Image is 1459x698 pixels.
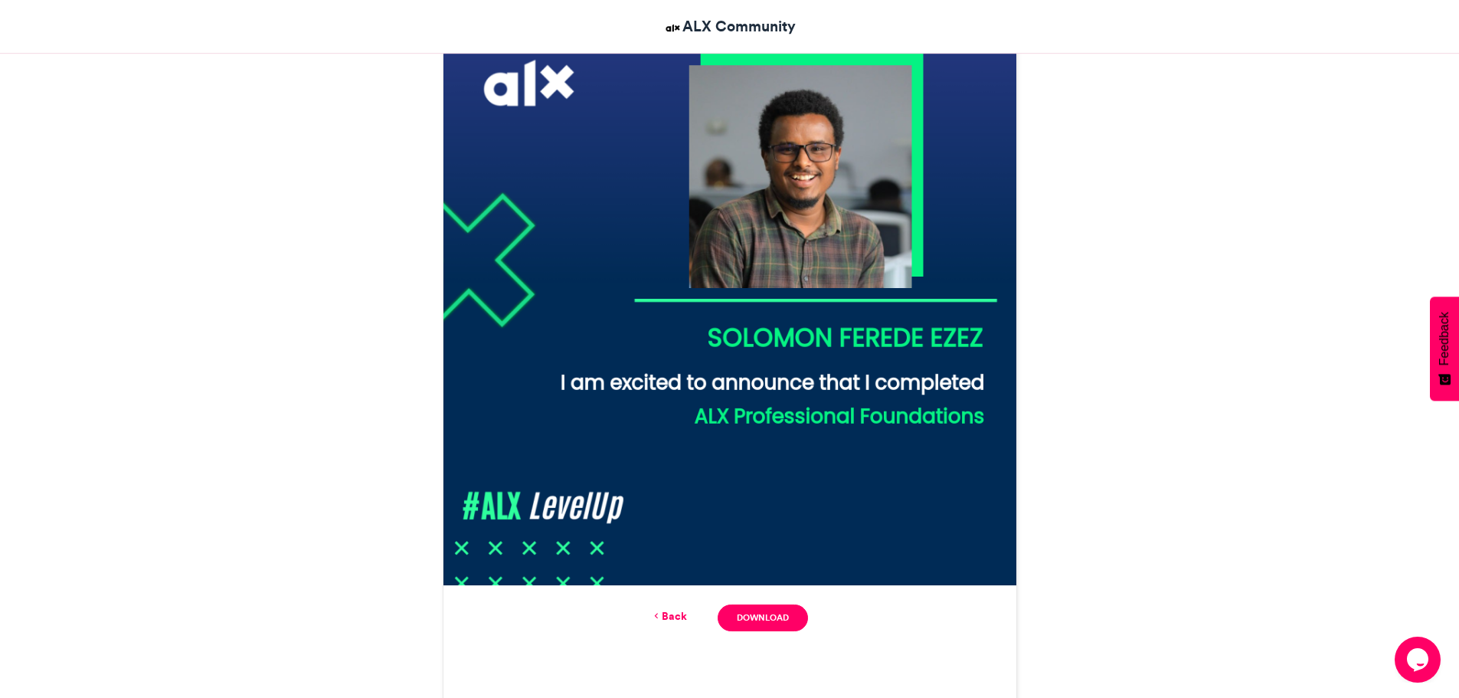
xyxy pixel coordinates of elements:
[663,15,796,38] a: ALX Community
[663,18,682,38] img: ALX Community
[651,608,687,624] a: Back
[718,605,807,631] a: Download
[1430,297,1459,401] button: Feedback - Show survey
[1438,312,1451,365] span: Feedback
[443,12,1016,585] img: Entry download
[1395,637,1444,683] iframe: chat widget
